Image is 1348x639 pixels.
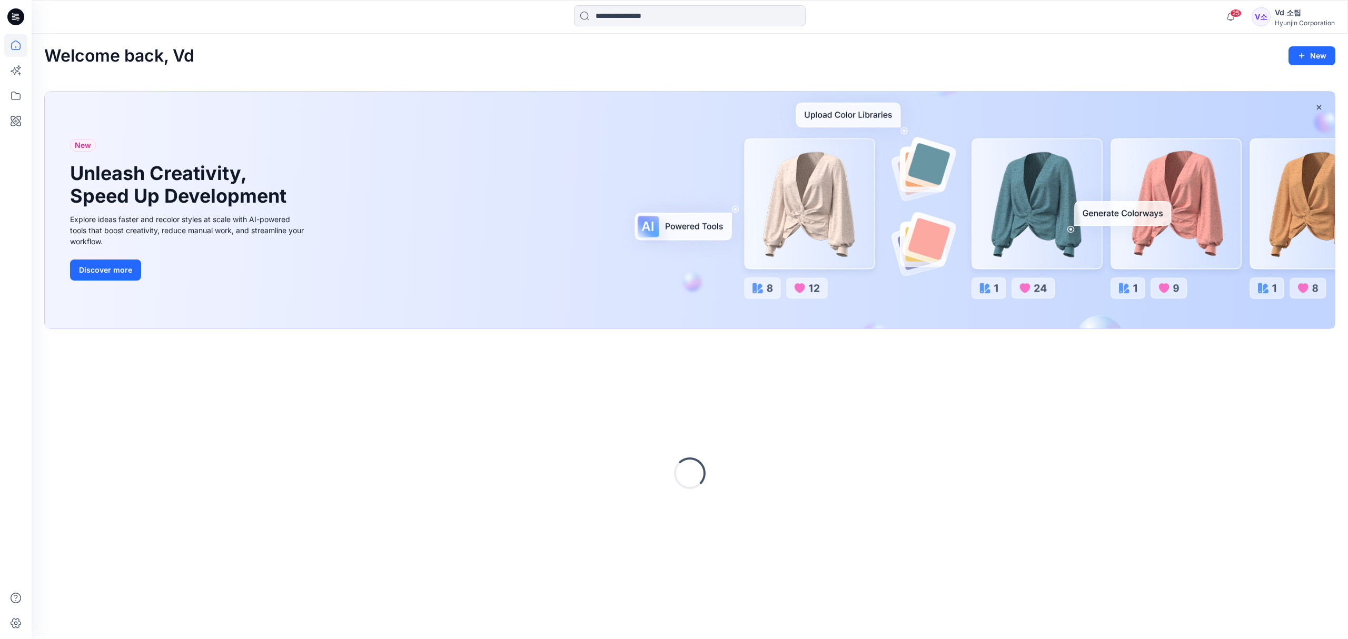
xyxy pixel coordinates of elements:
[70,162,291,207] h1: Unleash Creativity, Speed Up Development
[1288,46,1335,65] button: New
[70,259,141,281] button: Discover more
[1230,9,1242,17] span: 25
[44,46,194,66] h2: Welcome back, Vd
[1275,19,1335,27] div: Hyunjin Corporation
[1252,7,1271,26] div: V소
[70,259,307,281] a: Discover more
[70,214,307,247] div: Explore ideas faster and recolor styles at scale with AI-powered tools that boost creativity, red...
[75,139,91,152] span: New
[1275,6,1335,19] div: Vd 소팀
